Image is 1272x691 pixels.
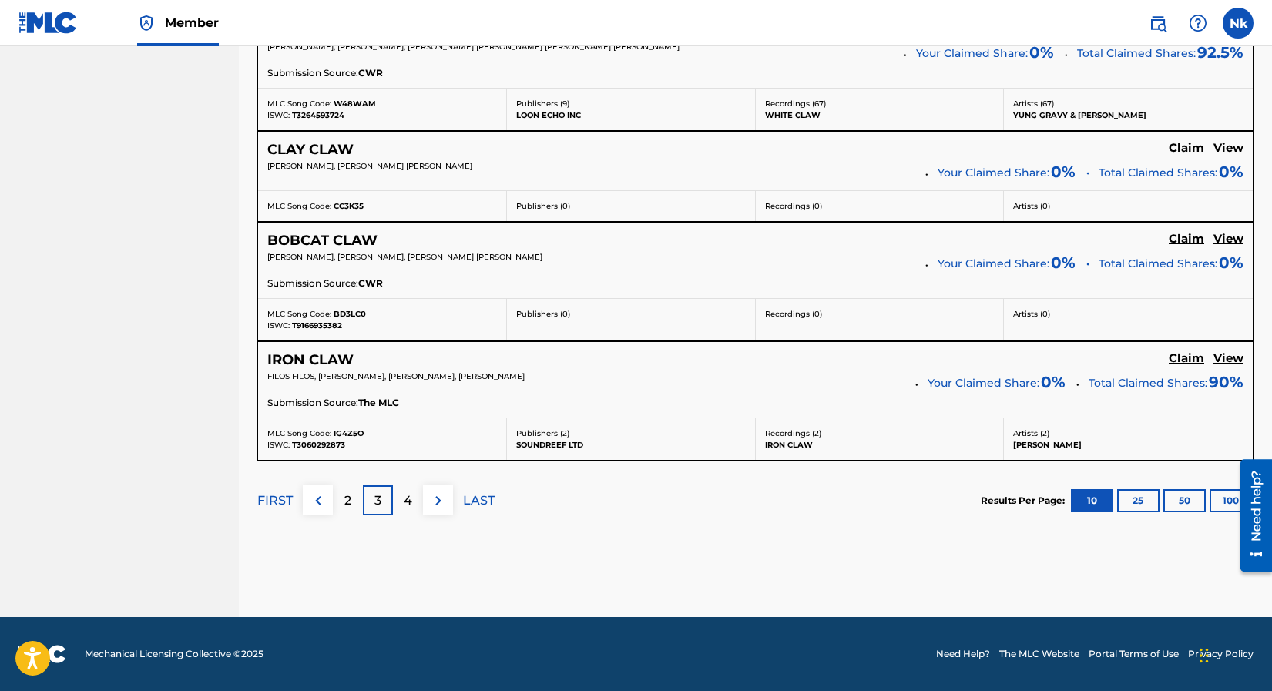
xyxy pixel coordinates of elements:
[1149,14,1167,32] img: search
[267,99,331,109] span: MLC Song Code:
[1223,8,1254,39] div: User Menu
[1188,647,1254,661] a: Privacy Policy
[1209,371,1243,394] span: 90 %
[1169,232,1204,247] h5: Claim
[1213,141,1243,156] h5: View
[1013,200,1243,212] p: Artists ( 0 )
[1041,371,1066,394] span: 0 %
[765,98,995,109] p: Recordings ( 67 )
[1169,351,1204,366] h5: Claim
[404,491,412,510] p: 4
[344,491,351,510] p: 2
[1219,251,1243,274] span: 0%
[1189,14,1207,32] img: help
[516,98,746,109] p: Publishers ( 9 )
[1089,647,1179,661] a: Portal Terms of Use
[1195,617,1272,691] iframe: Chat Widget
[928,375,1039,391] span: Your Claimed Share:
[516,428,746,439] p: Publishers ( 2 )
[938,256,1049,272] span: Your Claimed Share:
[358,396,399,410] span: The MLC
[165,14,219,32] span: Member
[267,232,378,250] h5: BOBCAT CLAW
[267,161,472,171] span: [PERSON_NAME], [PERSON_NAME] [PERSON_NAME]
[267,440,290,450] span: ISWC:
[1013,308,1243,320] p: Artists ( 0 )
[334,309,366,319] span: BD3LC0
[257,491,293,510] p: FIRST
[1099,256,1217,272] span: Total Claimed Shares:
[936,647,990,661] a: Need Help?
[999,647,1079,661] a: The MLC Website
[334,428,364,438] span: IG4Z5O
[765,308,995,320] p: Recordings ( 0 )
[1099,165,1217,181] span: Total Claimed Shares:
[516,109,746,121] p: LOON ECHO INC
[18,12,78,34] img: MLC Logo
[765,439,995,451] p: IRON CLAW
[1077,46,1196,60] span: Total Claimed Shares:
[1117,489,1160,512] button: 25
[334,99,376,109] span: W48WAM
[1200,632,1209,679] div: Drag
[1013,428,1243,439] p: Artists ( 2 )
[1013,109,1243,121] p: YUNG GRAVY & [PERSON_NAME]
[292,440,345,450] span: T3060292873
[309,491,327,510] img: left
[516,439,746,451] p: SOUNDREEF LTD
[267,201,331,211] span: MLC Song Code:
[1169,141,1204,156] h5: Claim
[1197,41,1243,64] span: 92.5 %
[1213,232,1243,247] h5: View
[938,165,1049,181] span: Your Claimed Share:
[1071,489,1113,512] button: 10
[916,45,1028,62] span: Your Claimed Share:
[85,647,263,661] span: Mechanical Licensing Collective © 2025
[765,428,995,439] p: Recordings ( 2 )
[1029,41,1054,64] span: 0 %
[267,396,358,410] span: Submission Source:
[463,491,495,510] p: LAST
[267,309,331,319] span: MLC Song Code:
[1013,98,1243,109] p: Artists ( 67 )
[292,110,344,120] span: T3264593724
[1013,439,1243,451] p: [PERSON_NAME]
[1219,160,1243,183] span: 0%
[981,494,1069,508] p: Results Per Page:
[267,252,542,262] span: [PERSON_NAME], [PERSON_NAME], [PERSON_NAME] [PERSON_NAME]
[267,42,680,52] span: [PERSON_NAME], [PERSON_NAME], [PERSON_NAME] [PERSON_NAME] [PERSON_NAME] [PERSON_NAME]
[429,491,448,510] img: right
[267,277,358,290] span: Submission Source:
[1213,351,1243,366] h5: View
[267,66,358,80] span: Submission Source:
[358,66,383,80] span: CWR
[374,491,381,510] p: 3
[1051,160,1076,183] span: 0 %
[1210,489,1252,512] button: 100
[334,201,364,211] span: CC3K35
[1183,8,1213,39] div: Help
[765,200,995,212] p: Recordings ( 0 )
[137,14,156,32] img: Top Rightsholder
[358,277,383,290] span: CWR
[267,320,290,330] span: ISWC:
[267,110,290,120] span: ISWC:
[1051,251,1076,274] span: 0 %
[267,371,525,381] span: FILOS FILOS, [PERSON_NAME], [PERSON_NAME], [PERSON_NAME]
[765,109,995,121] p: WHITE CLAW
[516,200,746,212] p: Publishers ( 0 )
[1213,141,1243,158] a: View
[516,308,746,320] p: Publishers ( 0 )
[1163,489,1206,512] button: 50
[267,351,354,369] h5: IRON CLAW
[1089,376,1207,390] span: Total Claimed Shares:
[1213,351,1243,368] a: View
[18,645,66,663] img: logo
[1213,232,1243,249] a: View
[267,141,354,159] h5: CLAY CLAW
[292,320,342,330] span: T9166935382
[1229,453,1272,577] iframe: Resource Center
